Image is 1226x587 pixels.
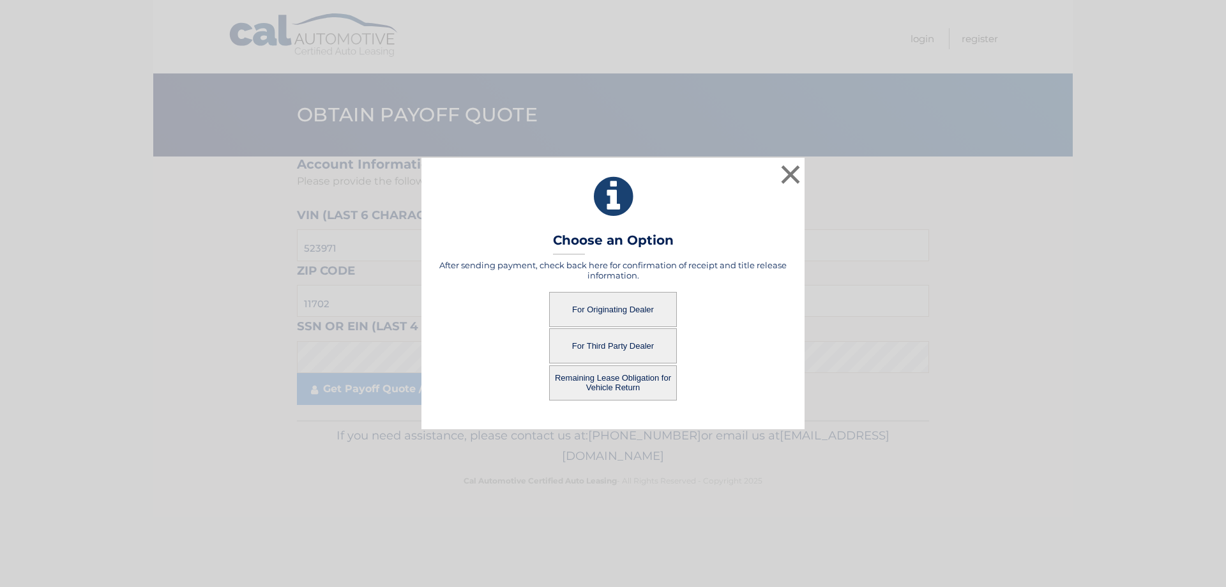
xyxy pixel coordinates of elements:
button: Remaining Lease Obligation for Vehicle Return [549,365,677,400]
button: For Third Party Dealer [549,328,677,363]
h3: Choose an Option [553,233,674,255]
h5: After sending payment, check back here for confirmation of receipt and title release information. [437,260,789,280]
button: For Originating Dealer [549,292,677,327]
button: × [778,162,803,187]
